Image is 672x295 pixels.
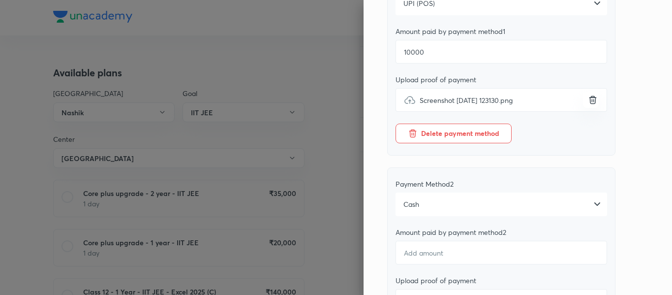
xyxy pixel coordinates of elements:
input: Add amount [396,40,607,64]
img: upload [404,94,416,106]
div: Payment Method 2 [396,180,607,189]
input: Add amount [396,241,607,264]
button: uploadScreenshot [DATE] 123130.png [583,92,599,108]
span: Delete payment method [421,129,499,138]
div: Upload proof of payment [396,75,607,84]
button: Delete payment method [396,124,512,143]
span: Cash [403,199,419,209]
div: Upload proof of payment [396,276,607,285]
div: Amount paid by payment method 2 [396,228,607,237]
span: Screenshot [DATE] 123130.png [420,95,513,105]
div: Amount paid by payment method 1 [396,27,607,36]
